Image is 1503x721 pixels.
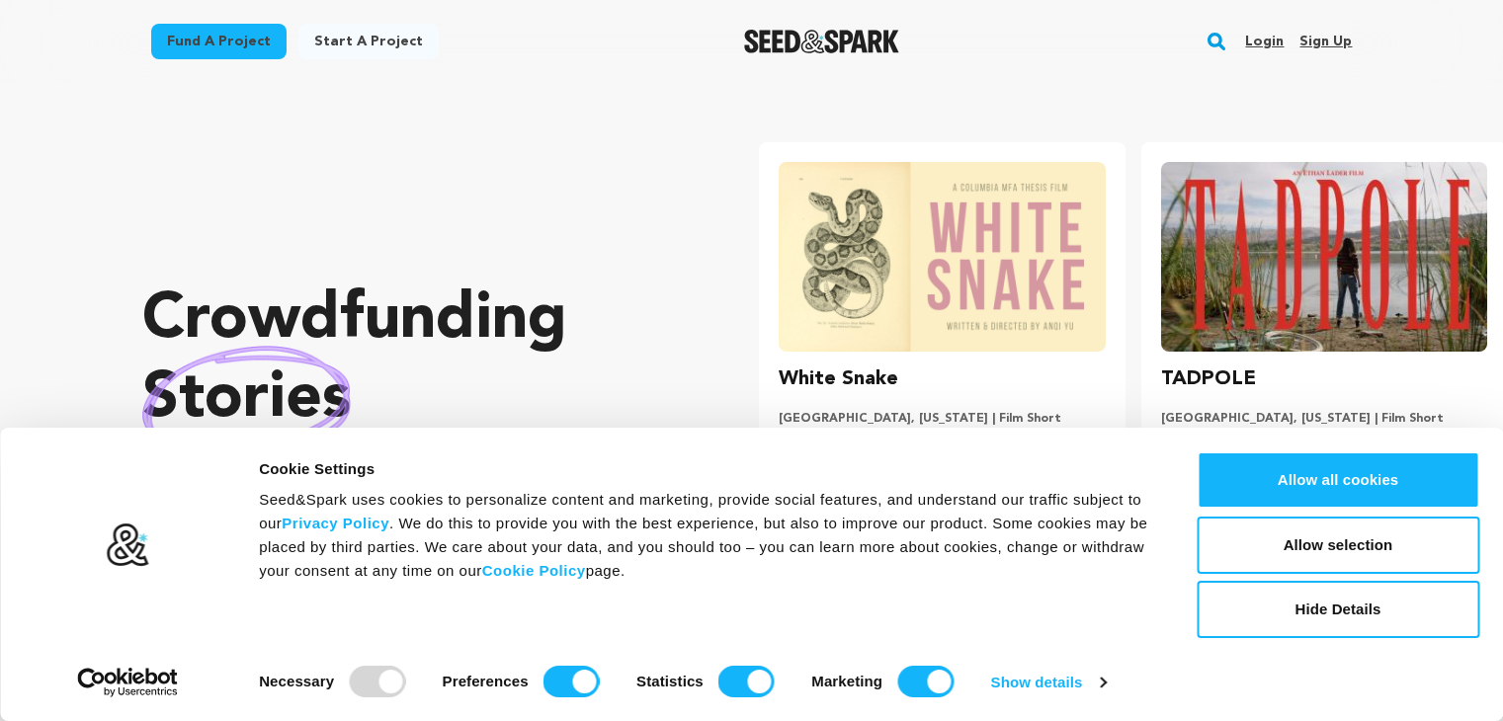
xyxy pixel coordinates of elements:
[1197,517,1479,574] button: Allow selection
[42,668,214,697] a: Usercentrics Cookiebot - opens in a new window
[142,281,680,519] p: Crowdfunding that .
[744,30,899,53] a: Seed&Spark Homepage
[779,162,1105,352] img: White Snake image
[1161,162,1487,352] img: TADPOLE image
[259,457,1152,481] div: Cookie Settings
[259,673,334,689] strong: Necessary
[258,658,259,659] legend: Consent Selection
[779,411,1105,427] p: [GEOGRAPHIC_DATA], [US_STATE] | Film Short
[1161,363,1256,395] h3: TADPOLE
[142,346,351,453] img: hand sketched image
[1197,451,1479,509] button: Allow all cookies
[1197,581,1479,638] button: Hide Details
[744,30,899,53] img: Seed&Spark Logo Dark Mode
[482,562,586,579] a: Cookie Policy
[991,668,1106,697] a: Show details
[636,673,704,689] strong: Statistics
[298,24,439,59] a: Start a project
[151,24,287,59] a: Fund a project
[282,515,389,531] a: Privacy Policy
[811,673,882,689] strong: Marketing
[1299,26,1352,57] a: Sign up
[779,363,898,395] h3: White Snake
[1161,411,1487,427] p: [GEOGRAPHIC_DATA], [US_STATE] | Film Short
[443,673,529,689] strong: Preferences
[1245,26,1284,57] a: Login
[106,522,150,568] img: logo
[259,488,1152,583] div: Seed&Spark uses cookies to personalize content and marketing, provide social features, and unders...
